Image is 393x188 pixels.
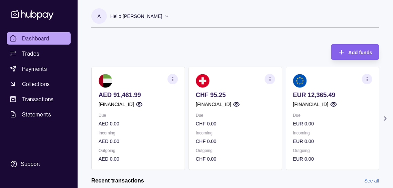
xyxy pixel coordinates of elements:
[99,147,178,154] p: Outgoing
[22,49,39,58] span: Trades
[7,108,71,121] a: Statements
[196,74,210,88] img: ch
[99,112,178,119] p: Due
[110,12,162,20] p: Hello, [PERSON_NAME]
[293,91,372,99] p: EUR 12,365.49
[7,47,71,60] a: Trades
[196,91,275,99] p: CHF 95.25
[196,147,275,154] p: Outgoing
[99,101,134,108] p: [FINANCIAL_ID]
[91,177,144,185] h2: Recent transactions
[349,50,372,55] span: Add funds
[99,138,178,145] p: AED 0.00
[22,34,49,43] span: Dashboard
[7,78,71,90] a: Collections
[331,44,379,60] button: Add funds
[98,12,101,20] p: A
[7,63,71,75] a: Payments
[21,160,40,168] div: Support
[7,157,71,171] a: Support
[293,129,372,137] p: Incoming
[99,74,112,88] img: ae
[293,147,372,154] p: Outgoing
[22,80,50,88] span: Collections
[196,138,275,145] p: CHF 0.00
[99,129,178,137] p: Incoming
[7,93,71,105] a: Transactions
[364,177,379,185] a: See all
[22,65,47,73] span: Payments
[196,129,275,137] p: Incoming
[196,120,275,128] p: CHF 0.00
[293,138,372,145] p: EUR 0.00
[22,110,51,119] span: Statements
[293,112,372,119] p: Due
[293,101,329,108] p: [FINANCIAL_ID]
[293,74,307,88] img: eu
[99,120,178,128] p: AED 0.00
[196,155,275,163] p: CHF 0.00
[293,155,372,163] p: EUR 0.00
[196,101,231,108] p: [FINANCIAL_ID]
[196,112,275,119] p: Due
[7,32,71,45] a: Dashboard
[22,95,54,103] span: Transactions
[99,91,178,99] p: AED 91,461.99
[293,120,372,128] p: EUR 0.00
[99,155,178,163] p: AED 0.00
